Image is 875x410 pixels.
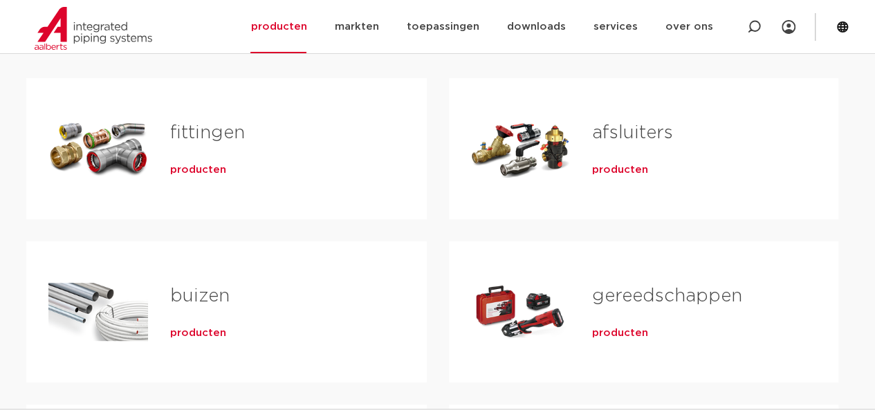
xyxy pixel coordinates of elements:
[170,326,226,340] a: producten
[591,326,647,340] a: producten
[170,124,245,142] a: fittingen
[591,163,647,177] a: producten
[591,124,672,142] a: afsluiters
[170,287,230,305] a: buizen
[591,287,742,305] a: gereedschappen
[170,163,226,177] a: producten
